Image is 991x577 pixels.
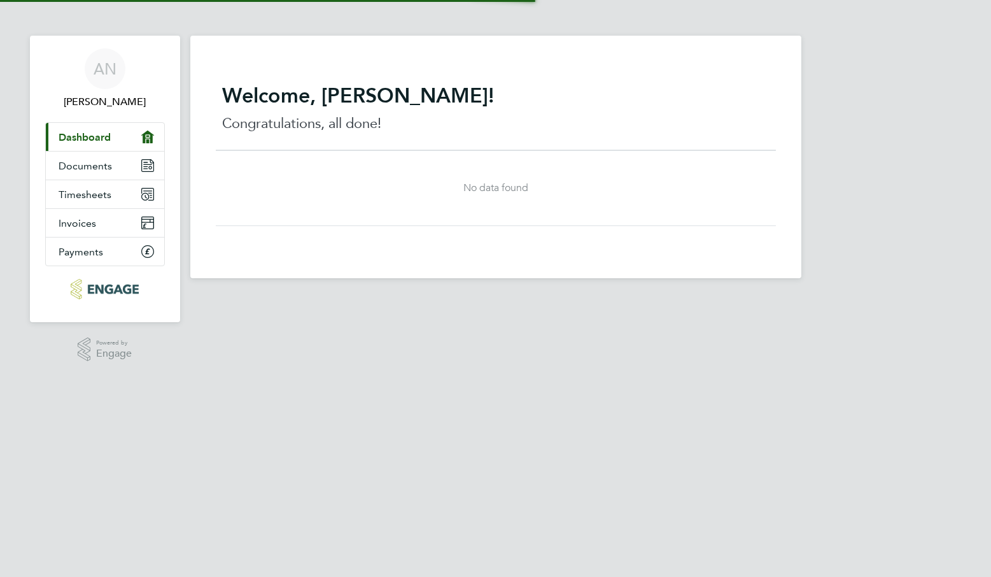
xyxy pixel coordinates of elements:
span: AN [94,61,116,77]
a: AN[PERSON_NAME] [45,48,165,110]
p: Congratulations, all done! [222,113,770,134]
span: Dashboard [59,131,111,143]
a: Powered byEngage [78,338,132,362]
a: Payments [46,238,164,266]
span: Payments [59,246,103,258]
span: Timesheets [59,189,111,201]
a: Timesheets [46,180,164,208]
img: carbonrecruitment-logo-retina.png [71,279,139,299]
span: Invoices [59,217,96,229]
div: No data found [222,182,770,195]
a: Go to home page [45,279,165,299]
a: Documents [46,152,164,180]
h2: Welcome, [PERSON_NAME]! [222,83,770,108]
span: Powered by [96,338,132,348]
a: Invoices [46,209,164,237]
span: Documents [59,160,112,172]
a: Dashboard [46,123,164,151]
span: Allan Ntata [45,94,165,110]
span: Engage [96,348,132,359]
nav: Main navigation [30,36,180,322]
